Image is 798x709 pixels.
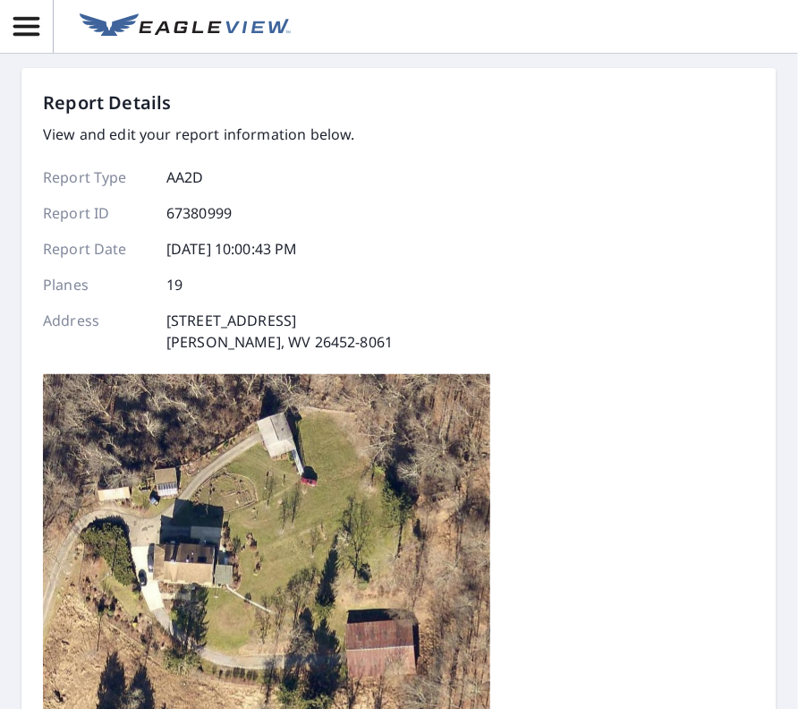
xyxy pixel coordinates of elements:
[80,13,291,40] img: EV Logo
[166,167,204,188] p: AA2D
[166,310,393,353] p: [STREET_ADDRESS] [PERSON_NAME], WV 26452-8061
[43,124,393,145] p: View and edit your report information below.
[43,310,150,353] p: Address
[166,238,298,260] p: [DATE] 10:00:43 PM
[43,202,150,224] p: Report ID
[166,274,183,295] p: 19
[43,238,150,260] p: Report Date
[166,202,232,224] p: 67380999
[43,90,172,116] p: Report Details
[69,3,301,51] a: EV Logo
[43,167,150,188] p: Report Type
[43,274,150,295] p: Planes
